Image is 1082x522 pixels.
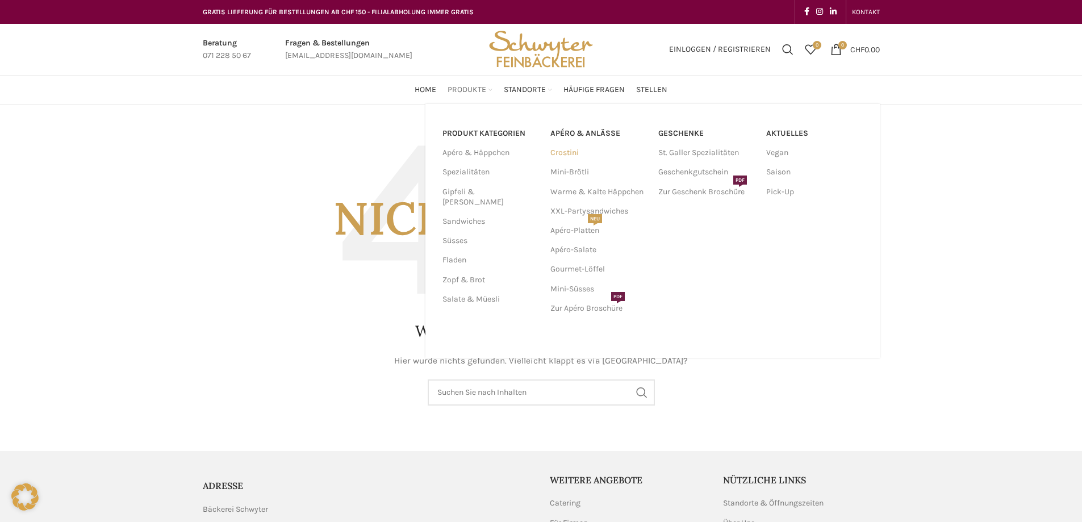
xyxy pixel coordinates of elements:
[658,182,755,202] a: Zur Geschenk BroschürePDF
[485,44,596,53] a: Site logo
[550,299,647,318] a: Zur Apéro BroschürePDF
[658,124,755,143] a: Geschenke
[825,38,885,61] a: 0 CHF0.00
[448,85,486,95] span: Produkte
[485,24,596,75] img: Bäckerei Schwyter
[563,85,625,95] span: Häufige Fragen
[415,78,436,101] a: Home
[203,320,880,343] h1: Wo ist denn diese Seite versteckt?
[588,214,602,223] span: NEU
[550,279,647,299] a: Mini-Süsses
[801,4,813,20] a: Facebook social link
[203,8,474,16] span: GRATIS LIEFERUNG FÜR BESTELLUNGEN AB CHF 150 - FILIALABHOLUNG IMMER GRATIS
[428,379,655,406] input: Suchen
[442,290,537,309] a: Salate & Müesli
[850,44,864,54] span: CHF
[733,176,747,185] span: PDF
[852,1,880,23] a: KONTAKT
[550,260,647,279] a: Gourmet-Löffel
[611,292,625,301] span: PDF
[799,38,822,61] div: Meine Wunschliste
[442,124,537,143] a: PRODUKT KATEGORIEN
[203,127,880,309] h3: Nicht gefunden
[442,231,537,250] a: Süsses
[850,44,880,54] bdi: 0.00
[550,162,647,182] a: Mini-Brötli
[442,212,537,231] a: Sandwiches
[636,85,667,95] span: Stellen
[799,38,822,61] a: 0
[669,45,771,53] span: Einloggen / Registrieren
[448,78,492,101] a: Produkte
[442,250,537,270] a: Fladen
[442,143,537,162] a: Apéro & Häppchen
[442,182,537,212] a: Gipfeli & [PERSON_NAME]
[776,38,799,61] a: Suchen
[285,37,412,62] a: Infobox link
[766,143,863,162] a: Vegan
[723,498,825,509] a: Standorte & Öffnungszeiten
[550,143,647,162] a: Crostini
[550,202,647,221] a: XXL-Partysandwiches
[723,474,880,486] h5: Nützliche Links
[766,182,863,202] a: Pick-Up
[197,78,885,101] div: Main navigation
[550,498,582,509] a: Catering
[846,1,885,23] div: Secondary navigation
[203,354,880,368] p: Hier wurde nichts gefunden. Vielleicht klappt es via [GEOGRAPHIC_DATA]?
[550,221,647,240] a: Apéro-PlattenNEU
[550,474,707,486] h5: Weitere Angebote
[852,8,880,16] span: KONTAKT
[203,480,243,491] span: ADRESSE
[550,124,647,143] a: APÉRO & ANLÄSSE
[550,182,647,202] a: Warme & Kalte Häppchen
[415,85,436,95] span: Home
[766,124,863,143] a: Aktuelles
[813,4,826,20] a: Instagram social link
[442,270,537,290] a: Zopf & Brot
[563,78,625,101] a: Häufige Fragen
[203,503,268,516] span: Bäckerei Schwyter
[658,143,755,162] a: St. Galler Spezialitäten
[550,240,647,260] a: Apéro-Salate
[636,78,667,101] a: Stellen
[504,78,552,101] a: Standorte
[663,38,776,61] a: Einloggen / Registrieren
[658,162,755,182] a: Geschenkgutschein
[813,41,821,49] span: 0
[826,4,840,20] a: Linkedin social link
[442,162,537,182] a: Spezialitäten
[203,37,251,62] a: Infobox link
[766,162,863,182] a: Saison
[838,41,847,49] span: 0
[504,85,546,95] span: Standorte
